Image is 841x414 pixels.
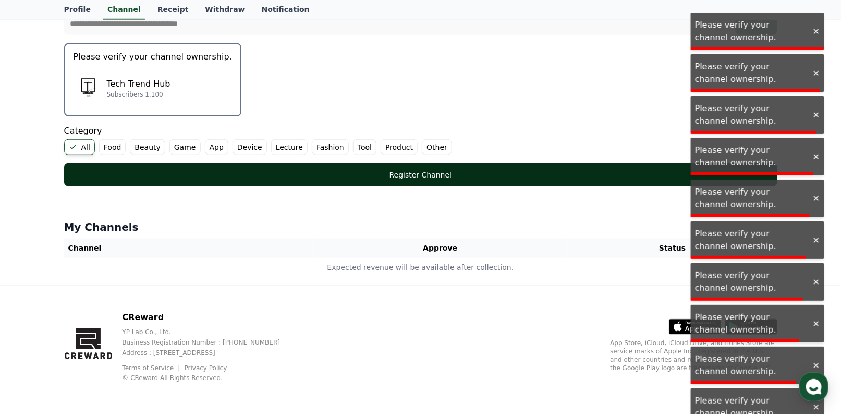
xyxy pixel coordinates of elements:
[122,311,297,324] p: CReward
[312,139,349,155] label: Fashion
[122,374,297,382] p: © CReward All Rights Reserved.
[185,364,227,372] a: Privacy Policy
[74,74,103,103] img: Tech Trend Hub
[27,343,45,351] span: Home
[69,327,135,353] a: Messages
[154,343,180,351] span: Settings
[107,78,170,90] p: Tech Trend Hub
[85,170,757,180] div: Register Channel
[122,328,297,336] p: YP Lab Co., Ltd.
[422,139,452,155] label: Other
[99,139,126,155] label: Food
[130,139,165,155] label: Beauty
[233,139,267,155] label: Device
[205,139,228,155] label: App
[64,139,95,155] label: All
[107,90,170,99] p: Subscribers 1,100
[353,139,376,155] label: Tool
[122,364,181,372] a: Terms of Service
[122,349,297,357] p: Address : [STREET_ADDRESS]
[135,327,200,353] a: Settings
[64,163,777,186] button: Register Channel
[64,220,777,234] h4: My Channels
[740,18,773,29] div: Verify
[736,12,777,35] button: Verify
[611,339,777,372] p: App Store, iCloud, iCloud Drive, and iTunes Store are service marks of Apple Inc., registered in ...
[169,139,201,155] label: Game
[74,51,232,63] p: Please verify your channel ownership.
[313,239,568,258] th: Approve
[271,139,308,155] label: Lecture
[3,327,69,353] a: Home
[568,239,777,258] th: Status
[87,344,117,352] span: Messages
[64,239,313,258] th: Channel
[381,139,418,155] label: Product
[64,125,777,155] div: Category
[122,338,297,347] p: Business Registration Number : [PHONE_NUMBER]
[64,43,241,116] button: Please verify your channel ownership. Tech Trend Hub Tech Trend Hub Subscribers 1,100
[64,258,777,277] td: Expected revenue will be available after collection.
